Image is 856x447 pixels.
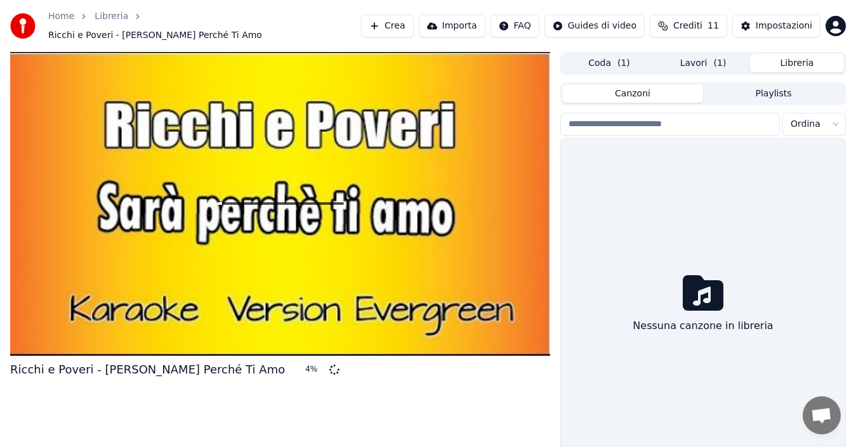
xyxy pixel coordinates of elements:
[650,15,727,37] button: Crediti11
[10,13,36,39] img: youka
[95,10,128,23] a: Libreria
[714,57,727,70] span: ( 1 )
[803,396,841,434] a: Aprire la chat
[491,15,539,37] button: FAQ
[48,10,361,42] nav: breadcrumb
[673,20,702,32] span: Crediti
[562,84,703,103] button: Canzoni
[419,15,485,37] button: Importa
[791,118,820,131] span: Ordina
[305,365,324,375] div: 4 %
[756,20,812,32] div: Impostazioni
[732,15,820,37] button: Impostazioni
[10,361,285,379] div: Ricchi e Poveri - [PERSON_NAME] Perché Ti Amo
[48,10,74,23] a: Home
[656,54,750,72] button: Lavori
[617,57,630,70] span: ( 1 )
[544,15,645,37] button: Guides di video
[703,84,844,103] button: Playlists
[628,313,778,339] div: Nessuna canzone in libreria
[361,15,413,37] button: Crea
[750,54,844,72] button: Libreria
[562,54,656,72] button: Coda
[708,20,719,32] span: 11
[48,29,262,42] span: Ricchi e Poveri - [PERSON_NAME] Perché Ti Amo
